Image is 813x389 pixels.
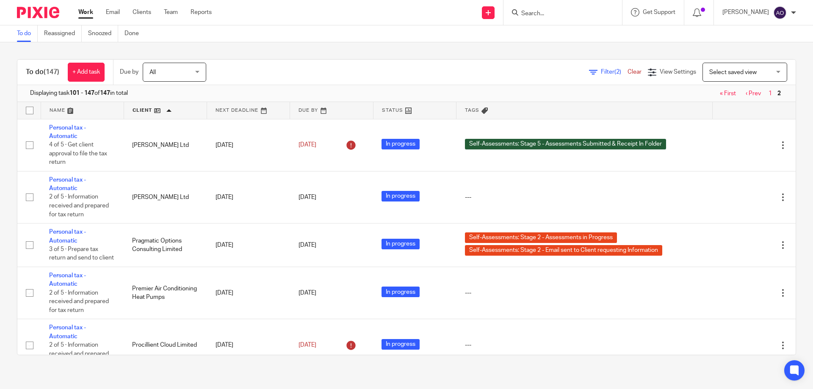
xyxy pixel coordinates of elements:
[299,242,316,248] span: [DATE]
[49,290,109,313] span: 2 of 5 · Information received and prepared for tax return
[106,8,120,17] a: Email
[465,289,704,297] div: ---
[299,290,316,296] span: [DATE]
[49,125,86,139] a: Personal tax - Automatic
[44,69,59,75] span: (147)
[17,7,59,18] img: Pixie
[30,89,128,97] span: Displaying task of in total
[465,108,479,113] span: Tags
[520,10,597,18] input: Search
[191,8,212,17] a: Reports
[382,139,420,149] span: In progress
[382,287,420,297] span: In progress
[124,319,207,371] td: Procillient Cloud Limited
[720,91,736,97] a: « First
[643,9,675,15] span: Get Support
[49,142,107,165] span: 4 of 5 · Get client approval to file the tax return
[78,8,93,17] a: Work
[207,223,290,267] td: [DATE]
[17,25,38,42] a: To do
[465,193,704,201] div: ---
[207,171,290,223] td: [DATE]
[88,25,118,42] a: Snoozed
[149,69,156,75] span: All
[207,267,290,319] td: [DATE]
[601,69,628,75] span: Filter
[49,177,86,191] a: Personal tax - Automatic
[465,232,617,243] span: Self-Assessments: Stage 2 - Assessments in Progress
[299,194,316,200] span: [DATE]
[124,25,145,42] a: Done
[49,194,109,218] span: 2 of 5 · Information received and prepared for tax return
[49,229,86,243] a: Personal tax - Automatic
[133,8,151,17] a: Clients
[773,6,787,19] img: svg%3E
[120,68,138,76] p: Due by
[746,91,761,97] a: ‹ Prev
[207,119,290,171] td: [DATE]
[69,90,94,96] b: 101 - 147
[49,273,86,287] a: Personal tax - Automatic
[49,325,86,339] a: Personal tax - Automatic
[660,69,696,75] span: View Settings
[299,142,316,148] span: [DATE]
[775,88,783,99] span: 2
[26,68,59,77] h1: To do
[207,319,290,371] td: [DATE]
[465,245,662,256] span: Self-Assessments: Stage 2 - Email sent to Client requesting Information
[124,267,207,319] td: Premier Air Conditioning Heat Pumps
[124,119,207,171] td: [PERSON_NAME] Ltd
[124,171,207,223] td: [PERSON_NAME] Ltd
[382,239,420,249] span: In progress
[49,342,109,365] span: 2 of 5 · Information received and prepared for tax return
[382,191,420,201] span: In progress
[49,246,114,261] span: 3 of 5 · Prepare tax return and send to client
[716,90,783,97] nav: pager
[628,69,642,75] a: Clear
[299,342,316,348] span: [DATE]
[465,139,666,149] span: Self-Assessments: Stage 5 - Assessments Submitted & Receipt In Folder
[164,8,178,17] a: Team
[709,69,757,75] span: Select saved view
[124,223,207,267] td: Pragmatic Options Consulting Limited
[722,8,769,17] p: [PERSON_NAME]
[382,339,420,350] span: In progress
[100,90,110,96] b: 147
[44,25,82,42] a: Reassigned
[769,91,772,97] a: 1
[68,63,105,82] a: + Add task
[465,341,704,349] div: ---
[614,69,621,75] span: (2)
